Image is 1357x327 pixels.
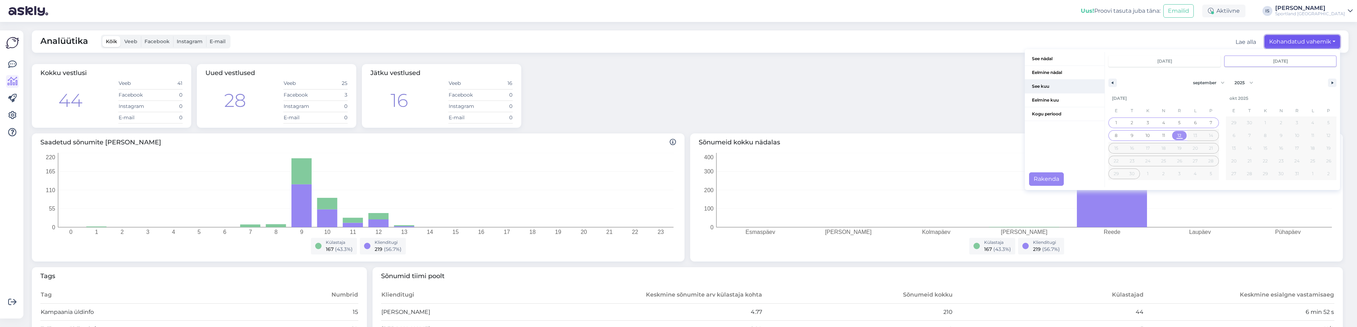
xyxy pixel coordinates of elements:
button: 19 [1321,142,1336,155]
span: Kõik [106,38,117,45]
input: Early [1109,56,1220,67]
span: T [1124,105,1140,116]
td: 3 [316,89,348,101]
div: 28 [224,87,246,114]
span: 28 [1208,155,1214,167]
span: 13 [1193,129,1197,142]
div: Külastaja [326,239,353,246]
span: 12 [1177,129,1181,142]
td: E-mail [118,112,151,123]
button: 11 [1156,129,1172,142]
tspan: 13 [401,229,408,235]
span: 1 [1115,116,1117,129]
td: Instagram [118,101,151,112]
td: 0 [151,112,183,123]
span: R [1171,105,1187,116]
button: 12 [1171,129,1187,142]
td: 210 [762,304,953,321]
td: 0 [316,101,348,112]
tspan: 100 [704,206,714,212]
button: 21 [1203,142,1219,155]
div: Klienditugi [1033,239,1060,246]
span: 20 [1231,155,1237,167]
button: 6 [1187,116,1203,129]
tspan: 14 [427,229,433,235]
span: 27 [1231,167,1236,180]
span: ( 43.3 %) [993,246,1011,252]
button: 26 [1321,155,1336,167]
button: 29 [1257,167,1273,180]
span: 6 [1194,116,1197,129]
button: 6 [1226,129,1242,142]
tspan: 21 [606,229,613,235]
td: Facebook [283,89,316,101]
span: 15 [1264,142,1267,155]
button: 5 [1171,116,1187,129]
button: 15 [1257,142,1273,155]
td: 0 [316,112,348,123]
span: N [1273,105,1289,116]
b: Uus! [1081,7,1094,14]
tspan: 18 [529,229,536,235]
tspan: 4 [172,229,175,235]
span: ( 56.7 %) [384,246,402,252]
td: 44 [953,304,1144,321]
span: Sõnumeid kokku nädalas [699,138,1334,147]
span: 17 [1295,142,1299,155]
button: 2 [1124,116,1140,129]
span: Kokku vestlusi [40,69,87,77]
span: 3 [1296,116,1298,129]
button: 7 [1203,116,1219,129]
div: okt 2025 [1226,92,1336,105]
span: 26 [1177,155,1182,167]
tspan: 23 [658,229,664,235]
span: ( 56.7 %) [1042,246,1060,252]
button: 22 [1257,155,1273,167]
button: 1 [1108,116,1124,129]
span: 19 [1327,142,1330,155]
span: 28 [1247,167,1252,180]
tspan: 165 [46,168,55,174]
button: 23 [1124,155,1140,167]
span: 14 [1209,129,1213,142]
button: 14 [1203,129,1219,142]
th: Külastajad [953,287,1144,304]
button: Kogu periood [1025,107,1105,121]
span: 3 [1147,116,1149,129]
td: 0 [481,89,513,101]
span: 20 [1193,142,1198,155]
tspan: 1 [95,229,98,235]
tspan: 22 [632,229,638,235]
td: E-mail [283,112,316,123]
span: 18 [1162,142,1166,155]
span: K [1257,105,1273,116]
button: 18 [1156,142,1172,155]
td: Instagram [448,101,481,112]
tspan: 11 [350,229,356,235]
tspan: 400 [704,154,714,160]
span: Eelmine kuu [1025,93,1105,107]
button: See nädal [1025,52,1105,66]
tspan: 9 [300,229,303,235]
span: 23 [1279,155,1284,167]
span: ( 43.3 %) [335,246,353,252]
button: 22 [1108,155,1124,167]
button: 3 [1140,116,1156,129]
button: 13 [1187,129,1203,142]
tspan: Esmaspäev [745,229,775,235]
button: 8 [1108,129,1124,142]
tspan: 7 [249,229,252,235]
button: Kohandatud vahemik [1265,35,1340,48]
input: Continuous [1225,56,1336,67]
span: 14 [1248,142,1252,155]
td: 4.77 [572,304,762,321]
span: 7 [1210,116,1212,129]
span: 5 [1327,116,1330,129]
button: 29 [1108,167,1124,180]
button: 26 [1171,155,1187,167]
button: 2 [1273,116,1289,129]
span: E [1226,105,1242,116]
tspan: 0 [69,229,73,235]
tspan: 6 [223,229,226,235]
span: Eelmine nädal [1025,66,1105,79]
